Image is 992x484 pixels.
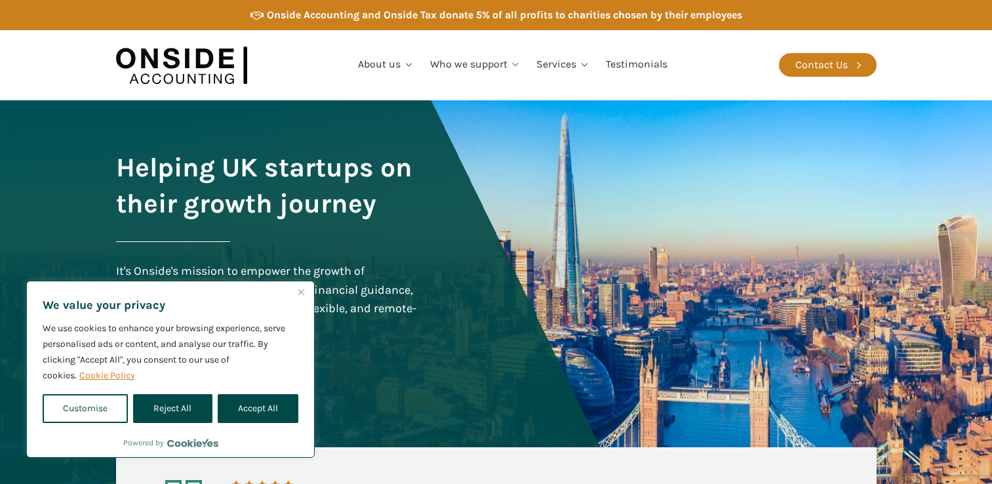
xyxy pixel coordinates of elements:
p: We value your privacy [43,297,298,313]
div: Contact Us [795,56,848,73]
img: Onside Accounting [116,40,247,91]
a: Cookie Policy [79,369,136,382]
a: Who we support [422,43,529,87]
a: Services [528,43,598,87]
img: Close [298,289,304,295]
button: Accept All [218,394,298,423]
a: About us [350,43,422,87]
div: It's Onside's mission to empower the growth of technology startups through expert financial guida... [116,262,420,337]
a: Testimonials [598,43,675,87]
a: Contact Us [779,53,877,77]
a: Visit CookieYes website [167,439,218,447]
div: We value your privacy [26,281,315,458]
button: Customise [43,394,128,423]
h1: Helping UK startups on their growth journey [116,150,420,222]
div: Onside Accounting and Onside Tax donate 5% of all profits to charities chosen by their employees [267,7,742,24]
p: We use cookies to enhance your browsing experience, serve personalised ads or content, and analys... [43,321,298,384]
div: Powered by [123,436,218,449]
button: Close [293,284,309,300]
button: Reject All [133,394,212,423]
